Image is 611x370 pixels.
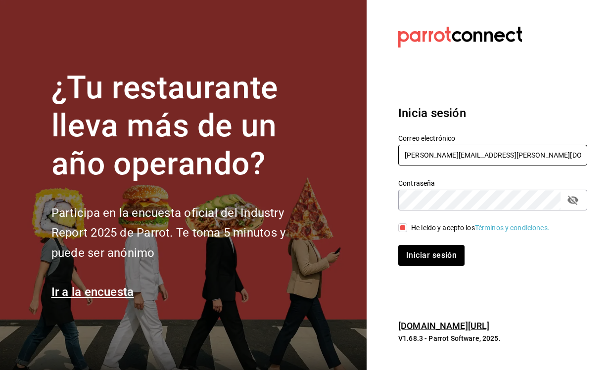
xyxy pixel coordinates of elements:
p: V1.68.3 - Parrot Software, 2025. [398,333,587,343]
h2: Participa en la encuesta oficial del Industry Report 2025 de Parrot. Te toma 5 minutos y puede se... [51,203,319,263]
a: Ir a la encuesta [51,285,134,299]
h1: ¿Tu restaurante lleva más de un año operando? [51,69,319,183]
h3: Inicia sesión [398,104,587,122]
button: Iniciar sesión [398,245,465,266]
input: Ingresa tu correo electrónico [398,145,587,165]
a: [DOMAIN_NAME][URL] [398,321,489,331]
label: Contraseña [398,180,587,187]
label: Correo electrónico [398,135,587,142]
button: passwordField [564,192,581,208]
a: Términos y condiciones. [475,224,550,232]
div: He leído y acepto los [411,223,550,233]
